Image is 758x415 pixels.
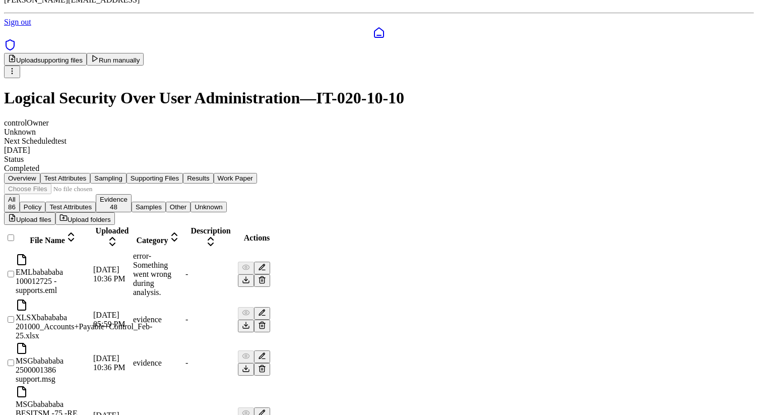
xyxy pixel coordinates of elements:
button: Download File [238,320,254,332]
div: 86 [8,203,16,211]
button: Upload files [4,212,55,225]
div: MSGbabababa [16,357,91,366]
div: XLSXbabababa [16,313,91,322]
button: Work Paper [214,173,257,184]
div: evidence [133,315,183,324]
button: Results [183,173,213,184]
div: Status [4,155,754,164]
span: Uploaded [96,226,129,235]
div: control Owner [4,118,754,128]
button: All86 [4,194,20,212]
div: error - Something went wrong during analysis. [133,252,183,297]
div: [DATE] [4,146,754,155]
button: Unknown [191,202,227,212]
a: SOC 1 Reports [4,44,16,52]
button: Supporting Files [127,173,183,184]
button: Preview File (hover for quick preview, click for full view) [238,262,254,274]
button: Delete File [254,274,270,287]
button: Test Attributes [45,202,96,212]
div: - [185,359,236,368]
button: Uploadsupporting files [4,53,87,66]
button: Delete File [254,363,270,376]
div: 2500001386 support.msg [16,342,91,384]
span: Unknown [4,128,36,136]
h1: Logical Security Over User Administration — IT-020-10-10 [4,89,754,107]
div: evidence [133,359,183,368]
button: Add/Edit Description [254,262,270,274]
button: Other [166,202,191,212]
span: Description [191,226,230,235]
button: Upload folders [55,212,115,225]
a: Dashboard [4,27,754,39]
span: File Name [30,236,65,245]
a: Sign out [4,18,31,26]
div: MSGbabababa [16,400,91,409]
td: [DATE] 05:59 PM [93,299,132,341]
div: 100012725 - supports.eml [16,254,91,295]
button: Policy [20,202,46,212]
button: Delete File [254,320,270,332]
button: Run manually [87,53,144,66]
div: - [185,315,236,324]
td: [DATE] 10:36 PM [93,342,132,384]
button: Download File [238,363,254,376]
div: 48 [100,203,128,211]
button: Preview File (hover for quick preview, click for full view) [238,350,254,363]
div: Next Scheduled test [4,137,754,146]
button: Sampling [90,173,127,184]
button: Add/Edit Description [254,307,270,320]
button: Add/Edit Description [254,350,270,363]
button: Preview File (hover for quick preview, click for full view) [238,307,254,320]
button: Evidence48 [96,194,132,212]
button: Test Attributes [40,173,91,184]
button: More Options [4,66,20,78]
div: - [185,270,236,279]
div: EMLbabababa [16,268,91,277]
span: Category [136,236,168,245]
td: [DATE] 10:36 PM [93,251,132,298]
button: Samples [132,202,166,212]
div: 201000_Accounts+Payable+Control_Feb-25.xlsx [16,299,91,340]
div: Completed [4,164,754,173]
button: Overview [4,173,40,184]
button: Download File [238,274,254,287]
span: Actions [244,233,270,242]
